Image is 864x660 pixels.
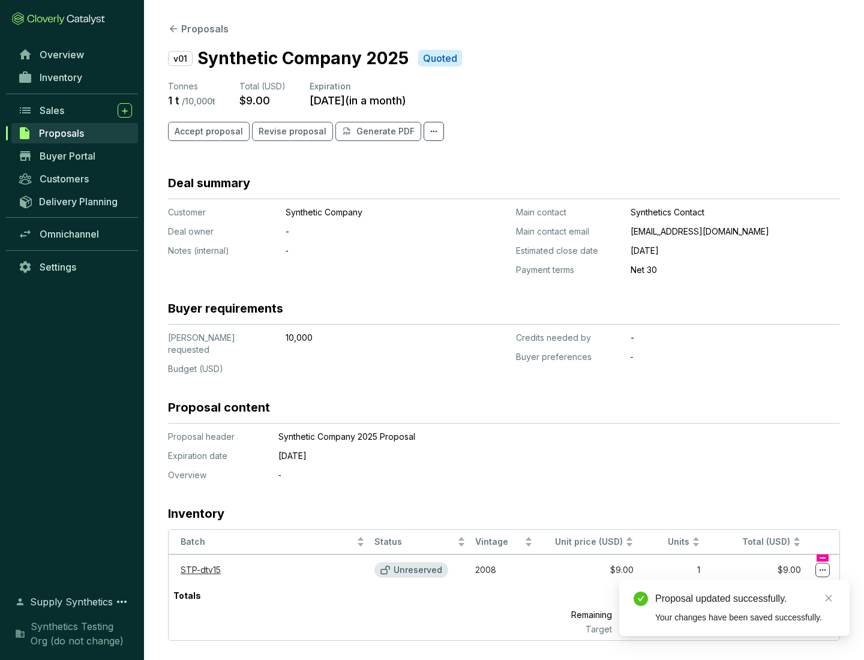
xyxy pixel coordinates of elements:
[278,450,782,462] p: [DATE]
[12,100,138,121] a: Sales
[516,351,621,363] p: Buyer preferences
[39,127,84,139] span: Proposals
[182,96,215,107] p: / 10,000 t
[168,22,229,36] button: Proposals
[516,245,621,257] p: Estimated close date
[286,226,448,238] p: -
[40,228,99,240] span: Omnichannel
[538,554,638,585] td: $9.00
[374,536,455,548] span: Status
[742,536,790,547] span: Total (USD)
[12,146,138,166] a: Buyer Portal
[168,300,283,317] h3: Buyer requirements
[168,122,250,141] button: Accept proposal
[631,245,840,257] p: [DATE]
[40,173,89,185] span: Customers
[631,226,840,238] p: [EMAIL_ADDRESS][DOMAIN_NAME]
[168,505,224,522] h3: Inventory
[11,123,138,143] a: Proposals
[168,450,264,462] p: Expiration date
[12,257,138,277] a: Settings
[555,536,623,547] span: Unit price (USD)
[278,469,782,481] p: ‐
[168,469,264,481] p: Overview
[516,332,621,344] p: Credits needed by
[252,122,333,141] button: Revise proposal
[310,80,406,92] p: Expiration
[168,206,276,218] p: Customer
[655,592,835,606] div: Proposal updated successfully.
[12,191,138,211] a: Delivery Planning
[631,264,840,276] p: Net 30
[617,607,705,623] p: 9,999 t
[239,81,286,91] span: Total (USD)
[40,104,64,116] span: Sales
[239,94,270,107] p: $9.00
[286,332,448,344] p: 10,000
[638,530,706,554] th: Units
[516,226,621,238] p: Main contact email
[40,49,84,61] span: Overview
[168,399,270,416] h3: Proposal content
[286,245,448,257] p: ‐
[370,530,470,554] th: Status
[197,46,409,71] p: Synthetic Company 2025
[518,607,617,623] p: Remaining
[169,530,370,554] th: Batch
[470,530,538,554] th: Vintage
[169,585,206,607] p: Totals
[40,261,76,273] span: Settings
[631,332,840,344] p: -
[39,196,118,208] span: Delivery Planning
[638,554,706,585] td: 1
[30,595,113,609] span: Supply Synthetics
[475,536,522,548] span: Vintage
[168,226,276,238] p: Deal owner
[259,125,326,137] span: Revise proposal
[168,332,276,356] p: [PERSON_NAME] requested
[175,125,243,137] span: Accept proposal
[356,125,415,137] p: Generate PDF
[12,44,138,65] a: Overview
[278,431,782,443] p: Synthetic Company 2025 Proposal
[824,594,833,602] span: close
[168,245,276,257] p: Notes (internal)
[516,264,621,276] p: Payment terms
[617,623,705,635] p: 10,000 t
[643,536,690,548] span: Units
[40,71,82,83] span: Inventory
[168,364,223,374] span: Budget (USD)
[335,122,421,141] button: Generate PDF
[286,206,448,218] p: Synthetic Company
[631,351,840,363] p: ‐
[470,554,538,585] td: 2008
[168,431,264,443] p: Proposal header
[181,536,354,548] span: Batch
[394,565,442,575] p: Unreserved
[168,94,179,107] p: 1 t
[423,52,457,65] p: Quoted
[168,51,193,66] p: v01
[655,611,835,624] div: Your changes have been saved successfully.
[168,80,215,92] p: Tonnes
[631,206,840,218] p: Synthetics Contact
[822,592,835,605] a: Close
[181,565,221,575] a: STP-dtv15
[12,224,138,244] a: Omnichannel
[12,67,138,88] a: Inventory
[310,94,406,107] p: [DATE] ( in a month )
[31,619,132,648] span: Synthetics Testing Org (do not change)
[168,175,250,191] h3: Deal summary
[634,592,648,606] span: check-circle
[516,206,621,218] p: Main contact
[616,585,704,607] p: 1 t
[705,554,806,585] td: $9.00
[12,169,138,189] a: Customers
[518,623,617,635] p: Target
[40,150,95,162] span: Buyer Portal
